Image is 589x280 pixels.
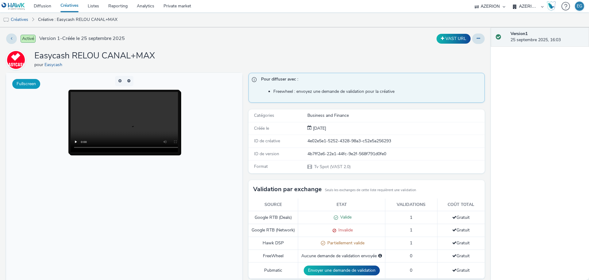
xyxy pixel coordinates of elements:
img: Hawk Academy [547,1,556,11]
span: Valide [338,214,352,220]
button: Envoyer une demande de validation [304,266,380,275]
div: Création 25 septembre 2025, 16:03 [312,125,326,132]
div: 4b7ff2e6-22e1-44fc-9e2f-568f791d0fe0 [307,151,484,157]
td: Google RTB (Network) [248,224,298,237]
span: Version 1 - Créée le 25 septembre 2025 [39,35,125,42]
small: Seuls les exchanges de cette liste requièrent une validation [325,188,416,193]
div: 4e02e5e1-5252-4328-98a3-c52e5a256293 [307,138,484,144]
div: EG [577,2,582,11]
td: Hawk DSP [248,237,298,250]
a: Hawk Academy [547,1,558,11]
span: Partiellement valide [325,240,364,246]
div: 25 septembre 2025, 16:03 [510,31,584,43]
th: Coût total [437,199,485,211]
span: Tv Spot (VAST 2.0) [314,164,351,170]
span: 0 [410,253,412,259]
strong: Version 1 [510,31,528,37]
td: Pubmatic [248,262,298,279]
button: VAST URL [437,34,471,44]
span: 0 [410,267,412,273]
span: pour [34,62,44,68]
h1: Easycash RELOU CANAL+MAX [34,50,155,62]
span: 1 [410,215,412,220]
li: Freewheel : envoyez une demande de validation pour la créative [273,89,481,95]
h3: Validation par exchange [253,185,322,194]
span: 1 [410,240,412,246]
div: Aucune demande de validation envoyée [301,253,382,259]
td: FreeWheel [248,250,298,262]
th: Source [248,199,298,211]
a: Easycash [44,62,65,68]
span: Créée le [254,125,269,131]
button: Fullscreen [12,79,40,89]
span: Invalide [336,227,353,233]
a: Easycash [6,57,28,63]
img: undefined Logo [2,2,25,10]
img: tv [3,17,9,23]
span: [DATE] [312,125,326,131]
span: 1 [410,227,412,233]
th: Etat [298,199,385,211]
div: Business and Finance [307,112,484,119]
span: Gratuit [452,267,470,273]
div: Sélectionnez un deal ci-dessous et cliquez sur Envoyer pour envoyer une demande de validation à F... [378,253,382,259]
span: Gratuit [452,240,470,246]
span: Activé [21,35,36,43]
span: ID de version [254,151,279,157]
th: Validations [385,199,437,211]
td: Google RTB (Deals) [248,211,298,224]
span: Gratuit [452,227,470,233]
span: Gratuit [452,253,470,259]
a: Créative : Easycash RELOU CANAL+MAX [35,12,121,27]
span: Catégories [254,112,274,118]
span: Pour diffuser avec : [261,76,478,84]
span: ID de créative [254,138,280,144]
img: Easycash [7,51,25,69]
span: Format [254,164,268,169]
div: Dupliquer la créative en un VAST URL [435,34,472,44]
span: Gratuit [452,215,470,220]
